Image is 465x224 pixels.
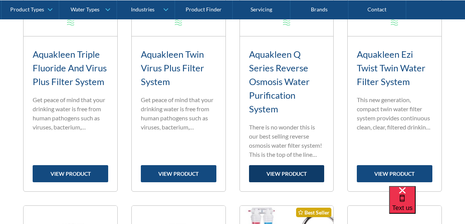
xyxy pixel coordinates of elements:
[141,165,216,182] a: view product
[296,208,331,217] div: Best Seller
[33,95,108,132] p: Get peace of mind that your drinking water is free from human pathogens such as viruses, bacteriu...
[357,47,432,88] h3: Aquakleen Ezi Twist Twin Water Filter System
[249,47,325,116] h3: Aquakleen Q Series Reverse Osmosis Water Purification System
[389,186,465,224] iframe: podium webchat widget bubble
[10,6,44,13] div: Product Types
[131,6,154,13] div: Industries
[141,95,216,132] p: Get peace of mind that your drinking water is free from human pathogens such as viruses, bacteriu...
[249,123,325,159] p: There is no wonder this is our best selling reverse osmosis water filter system! This is the top ...
[357,165,432,182] a: view product
[71,6,99,13] div: Water Types
[357,95,432,132] p: This new generation, compact twin water filter system provides continuous clean, clear, filtered ...
[249,165,325,182] a: view product
[33,47,108,88] h3: Aquakleen Triple Fluoride And Virus Plus Filter System
[33,165,108,182] a: view product
[141,47,216,88] h3: Aquakleen Twin Virus Plus Filter System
